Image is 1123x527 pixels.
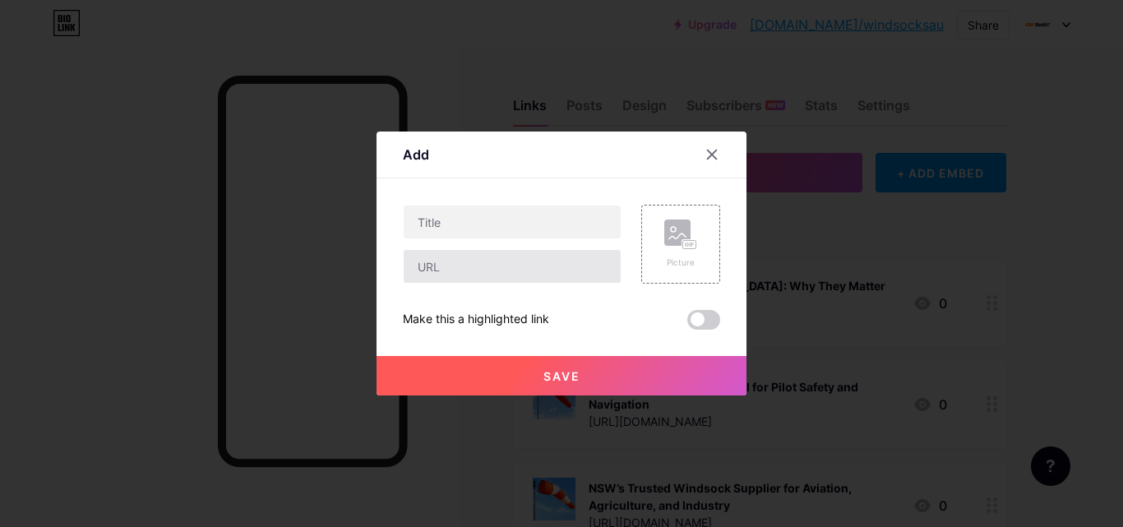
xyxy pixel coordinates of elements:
div: Picture [664,257,697,269]
span: Save [543,369,580,383]
div: Make this a highlighted link [403,310,549,330]
div: Add [403,145,429,164]
button: Save [377,356,746,395]
input: URL [404,250,621,283]
input: Title [404,206,621,238]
